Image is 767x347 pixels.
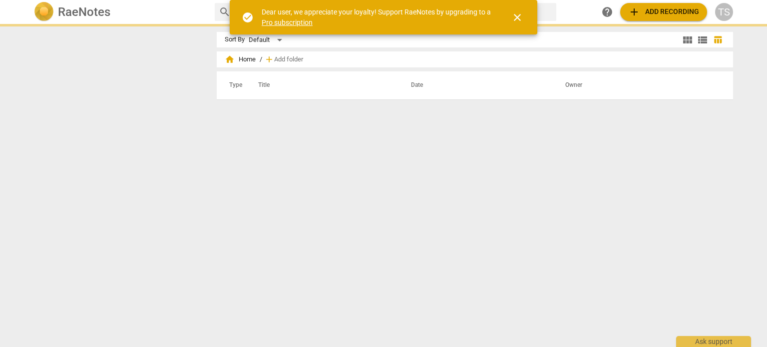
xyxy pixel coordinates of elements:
th: Date [399,71,553,99]
span: home [225,54,235,64]
a: LogoRaeNotes [34,2,207,22]
button: TS [715,3,733,21]
button: Tile view [680,32,695,47]
span: Add recording [628,6,699,18]
span: close [511,11,523,23]
th: Owner [553,71,723,99]
span: check_circle [242,11,254,23]
span: Home [225,54,256,64]
img: Logo [34,2,54,22]
span: add [628,6,640,18]
span: search [219,6,231,18]
span: view_list [697,34,709,46]
th: Title [246,71,399,99]
a: Help [598,3,616,21]
div: Sort By [225,36,245,43]
span: add [264,54,274,64]
h2: RaeNotes [58,5,110,19]
span: view_module [682,34,694,46]
button: Table view [710,32,725,47]
div: Ask support [676,336,751,347]
button: Close [505,5,529,29]
button: List view [695,32,710,47]
div: Dear user, we appreciate your loyalty! Support RaeNotes by upgrading to a [262,7,493,27]
span: Add folder [274,56,303,63]
span: table_chart [713,35,723,44]
th: Type [221,71,246,99]
span: / [260,56,262,63]
a: Pro subscription [262,18,313,26]
button: Upload [620,3,707,21]
span: help [601,6,613,18]
div: Default [249,32,286,48]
